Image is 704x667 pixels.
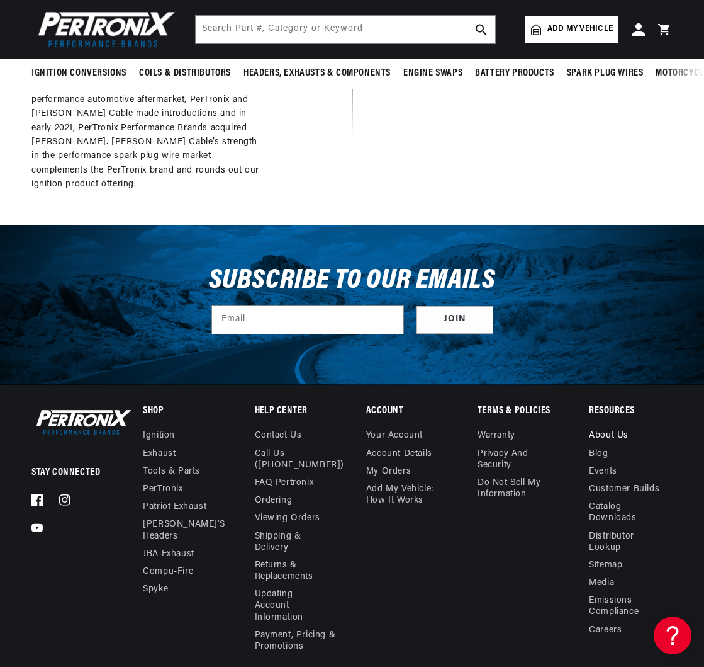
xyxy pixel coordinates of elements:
a: Blog [589,445,608,463]
h3: Subscribe to our emails [209,269,496,293]
span: Add my vehicle [547,23,613,35]
a: Ordering [255,492,293,510]
a: Spyke [143,581,168,598]
input: Email [212,306,403,334]
a: Account details [366,445,432,463]
a: About Us [589,430,629,445]
span: Ignition Conversions [31,67,126,80]
span: Coils & Distributors [139,67,231,80]
a: Your account [366,430,423,445]
a: Payment, Pricing & Promotions [255,627,338,656]
p: Stay Connected [31,466,102,479]
a: Returns & Replacements [255,557,328,586]
img: Pertronix [31,8,176,51]
a: Do not sell my information [478,474,561,503]
a: Careers [589,622,622,639]
a: Patriot Exhaust [143,498,206,516]
summary: Engine Swaps [397,59,469,88]
a: Distributor Lookup [589,528,662,557]
a: Updating Account Information [255,586,328,627]
a: Warranty [478,430,515,445]
span: Spark Plug Wires [567,67,644,80]
a: Add My Vehicle: How It Works [366,481,449,510]
a: Sitemap [589,557,622,574]
a: Call Us ([PHONE_NUMBER]) [255,445,345,474]
summary: Ignition Conversions [31,59,133,88]
a: Add my vehicle [525,16,618,43]
span: Headers, Exhausts & Components [243,67,391,80]
a: [PERSON_NAME]'s Headers [143,516,225,545]
span: Engine Swaps [403,67,462,80]
a: Privacy and Security [478,445,551,474]
summary: Spark Plug Wires [561,59,650,88]
a: Catalog Downloads [589,498,662,527]
a: Media [589,574,614,592]
summary: Battery Products [469,59,561,88]
span: Battery Products [475,67,554,80]
a: Ignition [143,430,175,445]
a: Events [589,463,617,481]
a: Viewing Orders [255,510,320,527]
a: PerTronix [143,481,182,498]
summary: Headers, Exhausts & Components [237,59,397,88]
a: Tools & Parts [143,463,200,481]
button: Subscribe [416,306,493,334]
img: Pertronix [31,407,132,437]
a: Emissions compliance [589,592,662,621]
a: FAQ Pertronix [255,474,314,492]
button: search button [467,16,495,43]
a: Customer Builds [589,481,659,498]
a: Compu-Fire [143,563,193,581]
a: Shipping & Delivery [255,528,328,557]
a: Exhaust [143,445,176,463]
a: Contact us [255,430,302,445]
a: JBA Exhaust [143,545,194,563]
summary: Coils & Distributors [133,59,237,88]
input: Search Part #, Category or Keyword [196,16,495,43]
a: My orders [366,463,411,481]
